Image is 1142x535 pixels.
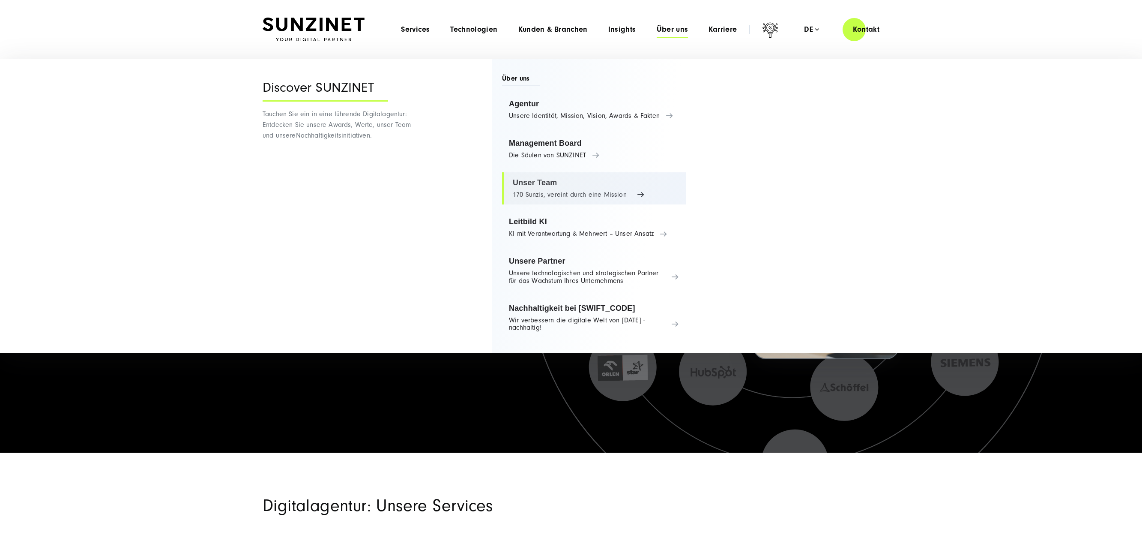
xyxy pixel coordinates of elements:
div: Discover SUNZINET [263,80,388,102]
a: Services [401,25,430,34]
a: Über uns [657,25,688,34]
img: SUNZINET Full Service Digital Agentur [263,18,365,42]
div: Nachhaltigkeitsinitiativen. [263,59,423,353]
a: Agentur Unsere Identität, Mission, Vision, Awards & Fakten [502,93,686,126]
a: Unsere Partner Unsere technologischen und strategischen Partner für das Wachstum Ihres Unternehmens [502,251,686,291]
a: Kunden & Branchen [518,25,588,34]
span: Tauchen Sie ein in eine führende Digitalagentur: Entdecken Sie unsere Awards, Werte, unser Team u... [263,110,411,139]
a: Unser Team 170 Sunzis, vereint durch eine Mission [502,172,686,205]
a: Leitbild KI KI mit Verantwortung & Mehrwert – Unser Ansatz [502,211,686,244]
a: Karriere [709,25,737,34]
a: Nachhaltigkeit bei [SWIFT_CODE] Wir verbessern die digitale Welt von [DATE] - nachhaltig! [502,298,686,338]
a: Technologien [450,25,497,34]
a: Insights [608,25,636,34]
a: Management Board Die Säulen von SUNZINET [502,133,686,165]
div: de [804,25,819,34]
span: Über uns [502,74,540,86]
a: Kontakt [843,17,890,42]
h2: Digitalagentur: Unsere Services [263,496,670,516]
